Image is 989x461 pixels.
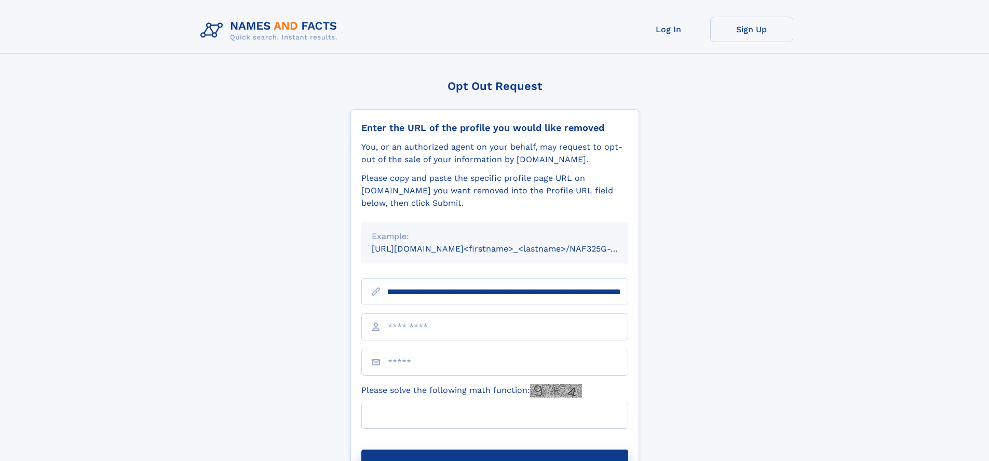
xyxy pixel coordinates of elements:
[361,384,582,398] label: Please solve the following math function:
[372,244,648,254] small: [URL][DOMAIN_NAME]<firstname>_<lastname>/NAF325G-xxxxxxxx
[350,80,639,93] div: Opt Out Request
[710,17,793,42] a: Sign Up
[372,230,618,243] div: Example:
[361,122,628,134] div: Enter the URL of the profile you would like removed
[361,141,628,166] div: You, or an authorized agent on your behalf, may request to opt-out of the sale of your informatio...
[361,172,628,209] div: Please copy and paste the specific profile page URL on [DOMAIN_NAME] you want removed into the Pr...
[627,17,710,42] a: Log In
[196,17,346,45] img: Logo Names and Facts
